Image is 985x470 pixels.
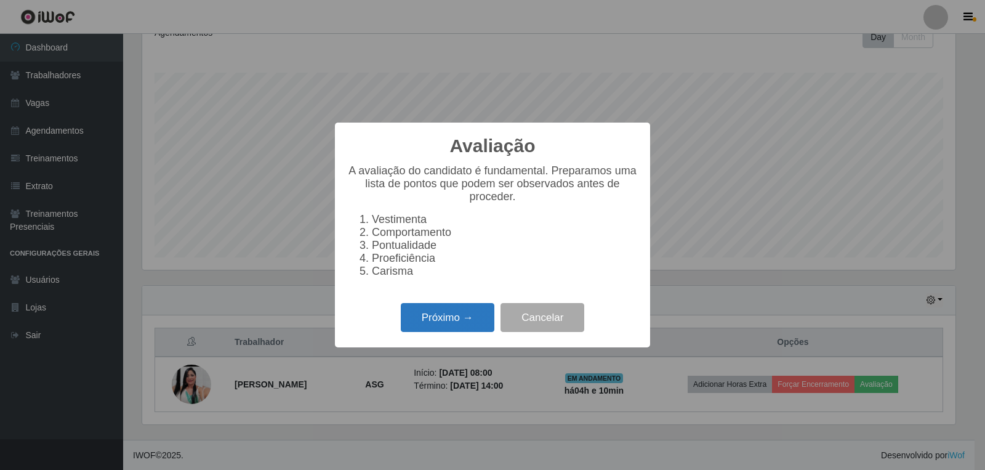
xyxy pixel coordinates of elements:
[501,303,584,332] button: Cancelar
[372,252,638,265] li: Proeficiência
[347,164,638,203] p: A avaliação do candidato é fundamental. Preparamos uma lista de pontos que podem ser observados a...
[372,239,638,252] li: Pontualidade
[450,135,536,157] h2: Avaliação
[372,226,638,239] li: Comportamento
[372,213,638,226] li: Vestimenta
[401,303,494,332] button: Próximo →
[372,265,638,278] li: Carisma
